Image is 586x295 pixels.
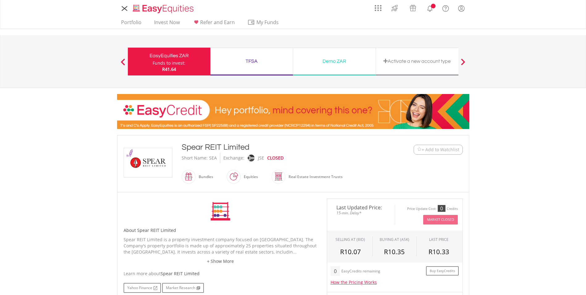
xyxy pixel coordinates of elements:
[117,94,469,129] img: EasyCredit Promotion Banner
[404,2,422,13] a: Vouchers
[380,237,409,242] span: BUYING AT (ASK)
[417,147,422,152] img: Watchlist
[190,19,237,29] a: Refer and Earn
[247,18,288,26] span: My Funds
[124,283,161,293] a: Yahoo Finance
[422,2,438,14] a: Notifications
[380,57,455,66] div: Activate a new account type
[209,153,217,163] div: SEA
[335,237,365,242] div: SELLING AT (BID)
[162,283,204,293] a: Market Research
[214,57,289,66] div: TFSA
[332,205,390,210] span: Last Updated Price:
[371,2,386,11] a: AppsGrid
[162,66,176,72] span: R41.64
[132,4,196,14] img: EasyEquities_Logo.png
[375,5,382,11] img: grid-menu-icon.svg
[247,155,254,161] img: jse.png
[161,271,200,276] span: Spear REIT Limited
[130,2,196,14] a: Home page
[341,269,380,274] div: EasyCredits remaining
[423,215,458,224] button: Market Closed
[332,210,390,216] span: 15-min. Delay*
[408,3,418,13] img: vouchers-v2.svg
[125,148,171,177] img: EQU.ZA.SEA.png
[414,145,463,155] button: Watchlist + Add to Watchlist
[428,247,449,256] span: R10.33
[258,153,264,163] div: JSE
[285,169,343,184] div: Real Estate Investment Trusts
[124,227,318,233] h5: About Spear REIT Limited
[453,2,469,15] a: My Profile
[153,60,185,66] div: Funds to invest:
[422,147,459,153] span: + Add to Watchlist
[390,3,400,13] img: thrive-v2.svg
[241,169,258,184] div: Equities
[384,247,405,256] span: R10.35
[429,237,449,242] div: LAST PRICE
[124,258,318,264] a: + Show More
[196,169,213,184] div: Bundles
[182,153,208,163] div: Short Name:
[200,19,235,26] span: Refer and Earn
[407,207,436,211] div: Price Update Cost:
[132,51,207,60] div: EasyEquities ZAR
[297,57,372,66] div: Demo ZAR
[152,19,182,29] a: Invest Now
[438,2,453,14] a: FAQ's and Support
[124,271,318,277] div: Learn more about
[223,153,244,163] div: Exchange:
[426,266,459,276] a: Buy EasyCredits
[119,19,144,29] a: Portfolio
[340,247,361,256] span: R10.07
[182,142,376,153] div: Spear REIT Limited
[331,279,377,285] a: How the Pricing Works
[267,153,284,163] div: CLOSED
[447,207,458,211] div: Credits
[438,205,445,212] div: 0
[331,266,340,276] div: 0
[124,237,318,255] p: Spear REIT Limited is a property investment company focused on [GEOGRAPHIC_DATA]. The Company's p...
